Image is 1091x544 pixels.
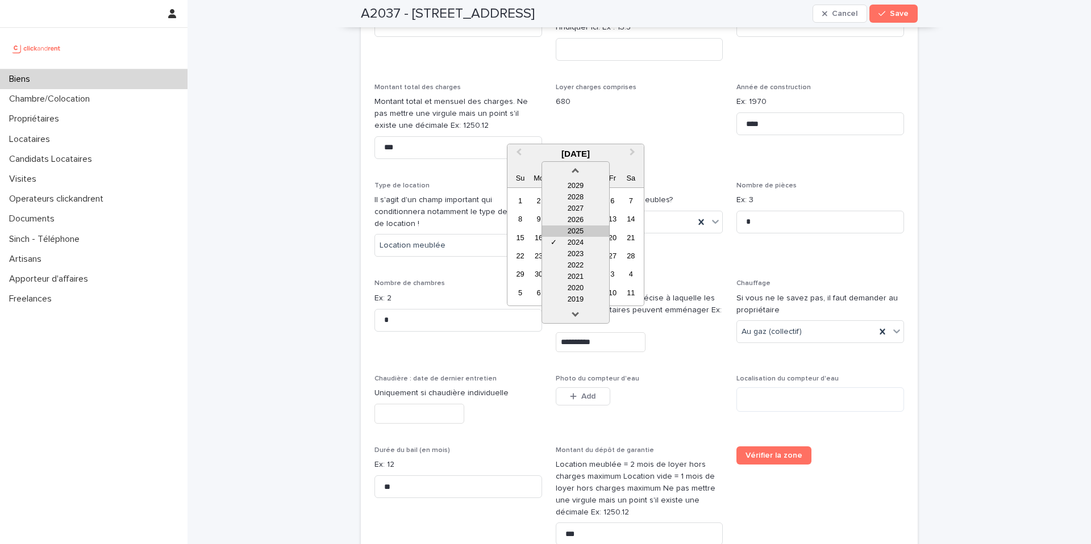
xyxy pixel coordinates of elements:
span: Année de construction [736,84,811,91]
div: Choose Monday, January 6th, 2025 [531,285,546,300]
div: 2028 [542,191,609,203]
div: 2025 [542,225,609,237]
span: Location meublée [380,240,445,252]
span: Chauffage [736,280,771,287]
p: Propriétaires [5,114,68,124]
div: Sa [623,170,639,186]
div: Choose Saturday, December 28th, 2024 [623,248,639,263]
div: Choose Sunday, December 29th, 2024 [513,266,528,282]
div: Choose Friday, December 20th, 2024 [605,230,620,245]
div: 2020 [542,282,609,294]
div: 2023 [542,248,609,260]
span: Photo du compteur d'eau [556,375,639,382]
div: Choose Monday, December 23rd, 2024 [531,248,546,263]
div: Fr [605,170,620,186]
p: Visites [5,174,45,185]
div: Choose Monday, December 9th, 2024 [531,211,546,227]
p: Ex: 2 [374,292,542,304]
div: month 2024-12 [511,191,640,302]
div: Choose Saturday, January 4th, 2025 [623,266,639,282]
div: 2027 [542,203,609,214]
span: Loyer charges comprises [556,84,636,91]
div: Choose Friday, December 6th, 2024 [605,193,620,208]
div: Choose Sunday, December 15th, 2024 [513,230,528,245]
span: Add [581,392,596,400]
button: Add [556,387,610,405]
button: Cancel [813,5,867,23]
span: Cancel [832,10,857,18]
div: Choose Sunday, December 8th, 2024 [513,211,528,227]
a: Vérifier la zone [736,446,811,465]
span: Durée du bail (en mois) [374,447,450,454]
p: Biens [5,74,39,85]
button: Next Month [624,145,643,164]
div: 2024 [542,237,609,248]
div: 2022 [542,260,609,271]
p: Montant total et mensuel des charges. Ne pas mettre une virgule mais un point s'il existe une déc... [374,96,542,131]
p: Apporteur d'affaires [5,274,97,284]
span: Save [890,10,909,18]
p: Ex: 1970 [736,96,904,108]
p: Locataires [5,134,59,145]
div: Choose Saturday, January 11th, 2025 [623,285,639,300]
h2: A2037 - [STREET_ADDRESS] [361,6,535,22]
span: Type de location [374,182,430,189]
p: Freelances [5,294,61,304]
div: 2029 [542,180,609,191]
div: [DATE] [507,149,644,159]
p: Chambre/Colocation [5,94,99,104]
span: Vérifier la zone [746,451,802,459]
span: Au gaz (collectif) [742,326,802,338]
div: Choose Monday, December 16th, 2024 [531,230,546,245]
div: Choose Sunday, December 1st, 2024 [513,193,528,208]
p: Documents [5,214,64,224]
div: Choose Sunday, December 22nd, 2024 [513,248,528,263]
div: Choose Monday, December 30th, 2024 [531,266,546,282]
div: Choose Friday, January 10th, 2025 [605,285,620,300]
p: Il s'agit d'un champ important qui conditionnera notamment le type de contrat de location ! [374,194,542,229]
span: ✓ [551,237,557,248]
span: Montant total des charges [374,84,461,91]
p: Operateurs clickandrent [5,194,113,204]
p: Ex: 12 [374,459,542,471]
div: Mo [531,170,546,186]
p: Candidats Locataires [5,154,101,165]
div: Choose Saturday, December 21st, 2024 [623,230,639,245]
p: Sinch - Téléphone [5,234,89,245]
span: Localisation du compteur d'eau [736,375,839,382]
p: Location meublée = 2 mois de loyer hors charges maximum Location vide = 1 mois de loyer hors char... [556,459,723,518]
div: Choose Monday, December 2nd, 2024 [531,193,546,208]
span: Nombre de chambres [374,280,445,287]
div: Choose Friday, December 27th, 2024 [605,248,620,263]
div: Choose Saturday, December 7th, 2024 [623,193,639,208]
div: Choose Friday, January 3rd, 2025 [605,266,620,282]
p: 680 [556,96,723,108]
div: Su [513,170,528,186]
div: 2021 [542,271,609,282]
div: Choose Saturday, December 14th, 2024 [623,211,639,227]
img: UCB0brd3T0yccxBKYDjQ [9,37,64,60]
p: Si vous ne le savez pas, il faut demander au propriétaire [736,292,904,316]
span: Nombre de pièces [736,182,797,189]
button: Previous Month [509,145,527,164]
p: Artisans [5,254,51,265]
span: Chaudière : date de dernier entretien [374,375,497,382]
div: 2026 [542,214,609,225]
div: Choose Friday, December 13th, 2024 [605,211,620,227]
p: Ex: 3 [736,194,904,206]
button: Save [869,5,918,23]
span: Montant du dépôt de garantie [556,447,654,454]
div: Choose Sunday, January 5th, 2025 [513,285,528,300]
p: Uniquement si chaudière individuelle [374,387,542,399]
div: 2019 [542,294,609,305]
